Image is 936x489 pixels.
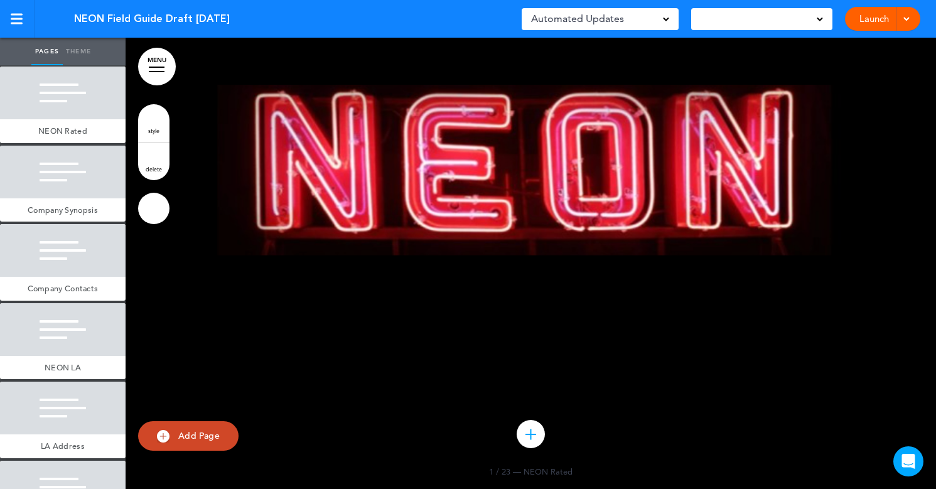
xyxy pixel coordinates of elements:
[138,104,169,142] a: style
[513,466,521,476] span: —
[38,126,87,136] span: NEON Rated
[63,38,94,65] a: Theme
[854,7,894,31] a: Launch
[45,362,81,373] span: NEON LA
[41,441,85,451] span: LA Address
[74,12,230,26] span: NEON Field Guide Draft [DATE]
[148,127,159,134] span: style
[138,142,169,180] a: delete
[28,283,99,294] span: Company Contacts
[157,430,169,443] img: add.svg
[217,85,845,255] img: 1747706212630-NEONSign.png
[893,446,923,476] div: Open Intercom Messenger
[138,421,239,451] a: Add Page
[146,165,162,173] span: delete
[178,430,220,441] span: Add Page
[531,10,624,28] span: Automated Updates
[31,38,63,65] a: Pages
[524,466,573,476] span: NEON Rated
[28,205,98,215] span: Company Synopsis
[138,48,176,85] a: MENU
[489,466,510,476] span: 1 / 23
